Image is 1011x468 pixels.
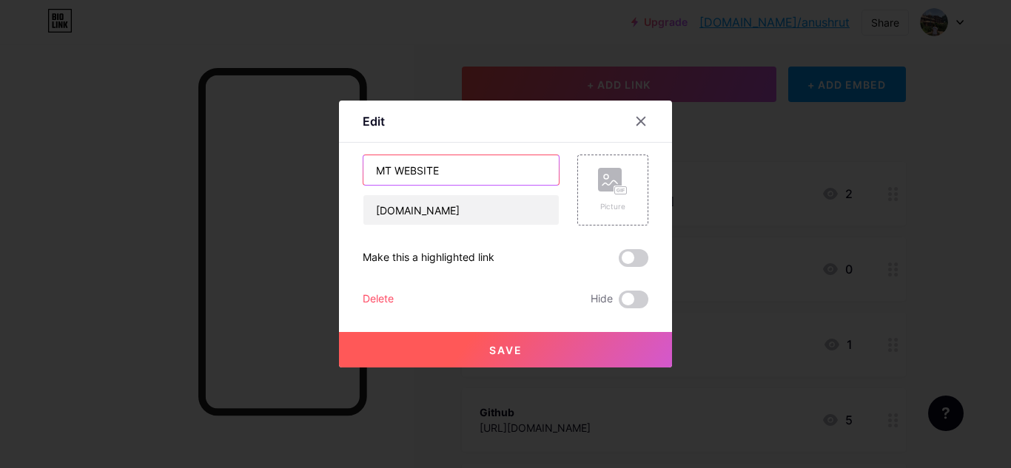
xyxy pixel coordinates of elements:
span: Hide [591,291,613,308]
button: Save [339,332,672,367]
div: Make this a highlighted link [363,249,494,267]
span: Save [489,344,523,356]
div: Picture [598,201,628,212]
input: Title [363,155,559,185]
div: Delete [363,291,394,308]
input: URL [363,195,559,225]
div: Edit [363,112,385,130]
